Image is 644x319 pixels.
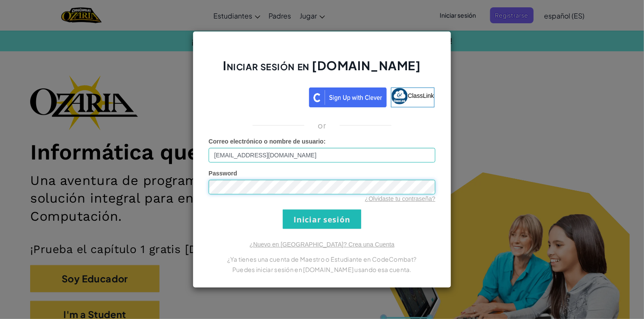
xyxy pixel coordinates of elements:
[205,87,309,106] iframe: Botón Iniciar sesión con Google
[209,254,435,264] p: ¿Ya tienes una cuenta de Maestro o Estudiante en CodeCombat?
[365,195,435,202] a: ¿Olvidaste tu contraseña?
[209,137,326,146] label: :
[309,88,387,107] img: clever_sso_button@2x.png
[209,170,237,177] span: Password
[250,241,394,248] a: ¿Nuevo en [GEOGRAPHIC_DATA]? Crea una Cuenta
[391,88,408,104] img: classlink-logo-small.png
[209,57,435,82] h2: Iniciar sesión en [DOMAIN_NAME]
[209,138,324,145] span: Correo electrónico o nombre de usuario
[318,120,326,131] p: or
[209,264,435,275] p: Puedes iniciar sesión en [DOMAIN_NAME] usando esa cuenta.
[408,92,434,99] span: ClassLink
[283,210,361,229] input: Iniciar sesión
